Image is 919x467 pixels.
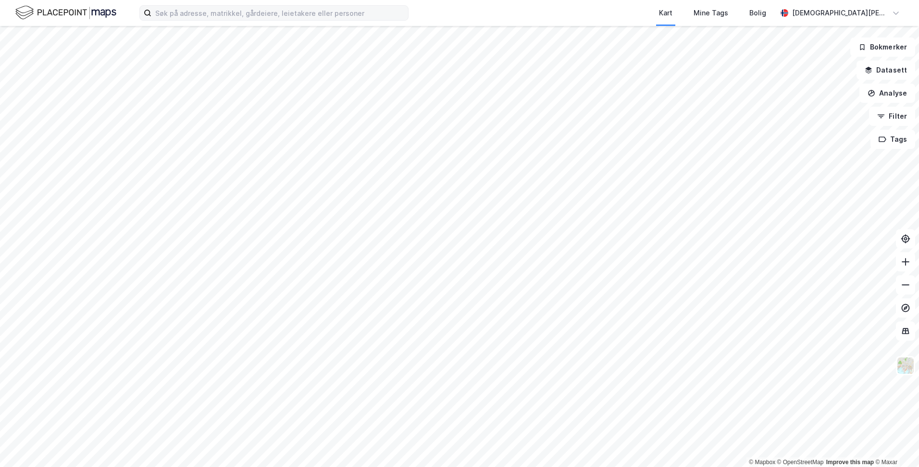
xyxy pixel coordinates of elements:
img: Z [896,356,915,375]
iframe: Chat Widget [871,421,919,467]
input: Søk på adresse, matrikkel, gårdeiere, leietakere eller personer [151,6,408,20]
img: logo.f888ab2527a4732fd821a326f86c7f29.svg [15,4,116,21]
div: Kontrollprogram for chat [871,421,919,467]
div: [DEMOGRAPHIC_DATA][PERSON_NAME] [792,7,888,19]
div: Bolig [749,7,766,19]
a: Improve this map [826,459,874,466]
button: Datasett [857,61,915,80]
a: OpenStreetMap [777,459,824,466]
button: Filter [869,107,915,126]
div: Mine Tags [694,7,728,19]
div: Kart [659,7,672,19]
button: Bokmerker [850,37,915,57]
button: Tags [870,130,915,149]
button: Analyse [859,84,915,103]
a: Mapbox [749,459,775,466]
